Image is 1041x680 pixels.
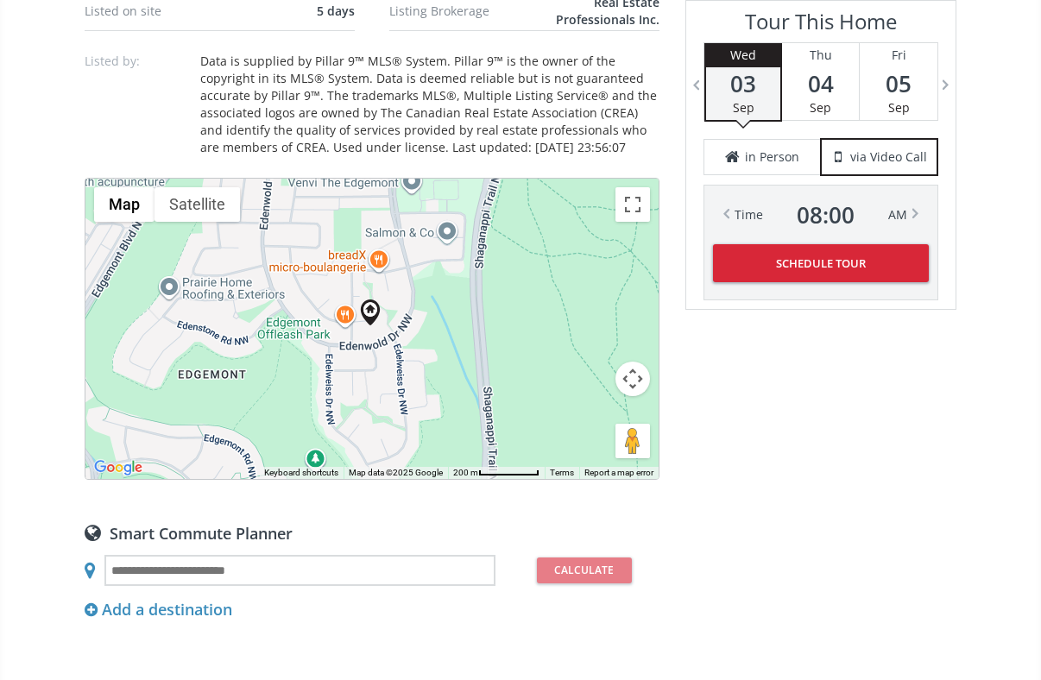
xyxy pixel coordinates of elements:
[860,43,937,67] div: Fri
[85,53,188,70] p: Listed by:
[85,599,232,621] div: Add a destination
[733,99,754,116] span: Sep
[745,148,799,166] span: in Person
[453,468,478,477] span: 200 m
[735,203,907,227] div: Time AM
[706,72,780,96] span: 03
[615,424,650,458] button: Drag Pegman onto the map to open Street View
[94,187,155,222] button: Show street map
[782,72,859,96] span: 04
[797,203,855,227] span: 08 : 00
[200,53,659,156] div: Data is supplied by Pillar 9™ MLS® System. Pillar 9™ is the owner of the copyright in its MLS® Sy...
[85,5,228,17] div: Listed on site
[888,99,910,116] span: Sep
[537,557,632,583] button: Calculate
[713,244,929,282] button: Schedule Tour
[550,468,574,477] a: Terms
[448,467,545,479] button: Map Scale: 200 m per 67 pixels
[810,99,831,116] span: Sep
[615,187,650,222] button: Toggle fullscreen view
[615,362,650,396] button: Map camera controls
[90,456,147,479] a: Open this area in Google Maps (opens a new window)
[85,523,659,542] div: Smart Commute Planner
[860,72,937,96] span: 05
[850,148,927,166] span: via Video Call
[90,456,147,479] img: Google
[782,43,859,67] div: Thu
[349,468,443,477] span: Map data ©2025 Google
[155,187,240,222] button: Show satellite imagery
[703,9,938,42] h3: Tour This Home
[317,3,355,19] span: 5 days
[264,467,338,479] button: Keyboard shortcuts
[706,43,780,67] div: Wed
[584,468,653,477] a: Report a map error
[389,5,512,17] div: Listing Brokerage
